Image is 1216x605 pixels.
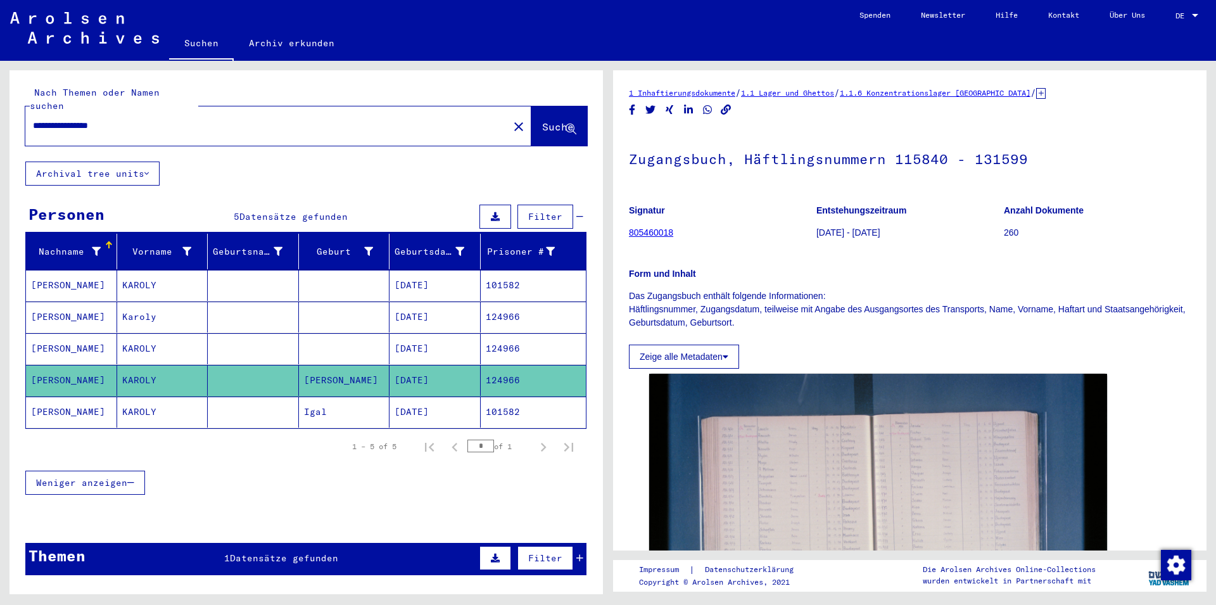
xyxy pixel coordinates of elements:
div: Nachname [31,245,101,258]
button: Archival tree units [25,162,160,186]
button: Last page [556,434,581,459]
mat-cell: 101582 [481,270,586,301]
div: | [639,563,809,576]
div: Geburtsname [213,245,282,258]
div: 1 – 5 of 5 [352,441,396,452]
mat-header-cell: Geburtsname [208,234,299,269]
mat-cell: 101582 [481,397,586,428]
button: Share on Xing [663,102,676,118]
b: Signatur [629,205,665,215]
mat-cell: [DATE] [389,365,481,396]
mat-header-cell: Geburt‏ [299,234,390,269]
mat-cell: 124966 [481,302,586,333]
a: 1.1.6 Konzentrationslager [GEOGRAPHIC_DATA] [840,88,1030,98]
a: 1.1 Lager und Ghettos [741,88,834,98]
mat-cell: Igal [299,397,390,428]
span: Suche [542,120,574,133]
span: Filter [528,552,562,564]
p: wurden entwickelt in Partnerschaft mit [923,575,1096,587]
mat-cell: [PERSON_NAME] [299,365,390,396]
a: Archiv erkunden [234,28,350,58]
mat-header-cell: Prisoner # [481,234,586,269]
h1: Zugangsbuch, Häftlingsnummern 115840 - 131599 [629,130,1191,186]
b: Anzahl Dokumente [1004,205,1084,215]
b: Entstehungszeitraum [816,205,906,215]
button: Share on LinkedIn [682,102,695,118]
button: Weniger anzeigen [25,471,145,495]
button: First page [417,434,442,459]
mat-cell: [DATE] [389,333,481,364]
button: Zeige alle Metadaten [629,345,739,369]
p: [DATE] - [DATE] [816,226,1003,239]
mat-cell: 124966 [481,333,586,364]
button: Filter [517,546,573,570]
p: Copyright © Arolsen Archives, 2021 [639,576,809,588]
img: Arolsen_neg.svg [10,12,159,44]
mat-icon: close [511,119,526,134]
img: yv_logo.png [1146,559,1193,591]
span: Weniger anzeigen [36,477,127,488]
span: / [1030,87,1036,98]
button: Share on WhatsApp [701,102,714,118]
div: Geburt‏ [304,245,374,258]
a: Impressum [639,563,689,576]
mat-cell: [DATE] [389,270,481,301]
mat-cell: [DATE] [389,397,481,428]
span: / [735,87,741,98]
button: Filter [517,205,573,229]
mat-cell: [PERSON_NAME] [26,333,117,364]
mat-cell: [PERSON_NAME] [26,270,117,301]
span: DE [1175,11,1189,20]
a: 1 Inhaftierungsdokumente [629,88,735,98]
button: Share on Twitter [644,102,657,118]
div: Prisoner # [486,241,571,262]
button: Next page [531,434,556,459]
div: Prisoner # [486,245,555,258]
div: Nachname [31,241,117,262]
mat-header-cell: Nachname [26,234,117,269]
mat-header-cell: Geburtsdatum [389,234,481,269]
mat-cell: KAROLY [117,270,208,301]
div: Vorname [122,241,208,262]
mat-cell: Karoly [117,302,208,333]
div: Geburtsname [213,241,298,262]
mat-cell: [PERSON_NAME] [26,397,117,428]
span: Datensätze gefunden [230,552,338,564]
mat-cell: [DATE] [389,302,481,333]
span: 1 [224,552,230,564]
button: Share on Facebook [626,102,639,118]
mat-cell: [PERSON_NAME] [26,365,117,396]
div: of 1 [467,440,531,452]
div: Vorname [122,245,192,258]
span: Filter [528,211,562,222]
div: Geburtsdatum [395,241,480,262]
div: Personen [28,203,104,226]
button: Copy link [719,102,733,118]
mat-cell: KAROLY [117,333,208,364]
span: 5 [234,211,239,222]
mat-label: Nach Themen oder Namen suchen [30,87,160,111]
button: Previous page [442,434,467,459]
div: Geburtsdatum [395,245,464,258]
p: Die Arolsen Archives Online-Collections [923,564,1096,575]
mat-cell: [PERSON_NAME] [26,302,117,333]
mat-cell: 124966 [481,365,586,396]
mat-cell: KAROLY [117,365,208,396]
b: Form und Inhalt [629,269,696,279]
mat-cell: KAROLY [117,397,208,428]
img: Zustimmung ändern [1161,550,1191,580]
div: Geburt‏ [304,241,389,262]
a: Suchen [169,28,234,61]
mat-header-cell: Vorname [117,234,208,269]
button: Clear [506,113,531,139]
p: Das Zugangsbuch enthält folgende Informationen: Häftlingsnummer, Zugangsdatum, teilweise mit Anga... [629,290,1191,329]
a: Datenschutzerklärung [695,563,809,576]
a: 805460018 [629,227,673,238]
span: / [834,87,840,98]
button: Suche [531,106,587,146]
p: 260 [1004,226,1191,239]
div: Themen [28,544,85,567]
span: Datensätze gefunden [239,211,348,222]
